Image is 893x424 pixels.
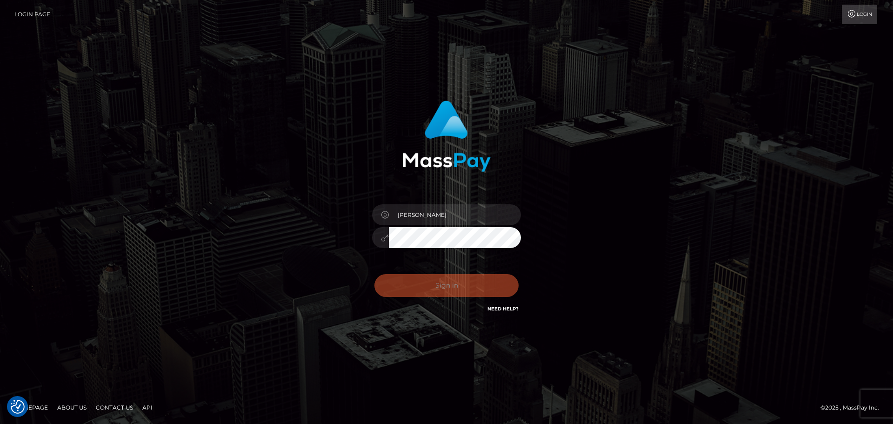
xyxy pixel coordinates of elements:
button: Consent Preferences [11,400,25,414]
a: API [139,400,156,415]
a: Login Page [14,5,50,24]
input: Username... [389,204,521,225]
img: MassPay Login [402,101,491,172]
a: Contact Us [92,400,137,415]
a: Homepage [10,400,52,415]
div: © 2025 , MassPay Inc. [820,403,886,413]
a: About Us [53,400,90,415]
img: Revisit consent button [11,400,25,414]
a: Need Help? [487,306,519,312]
a: Login [842,5,877,24]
